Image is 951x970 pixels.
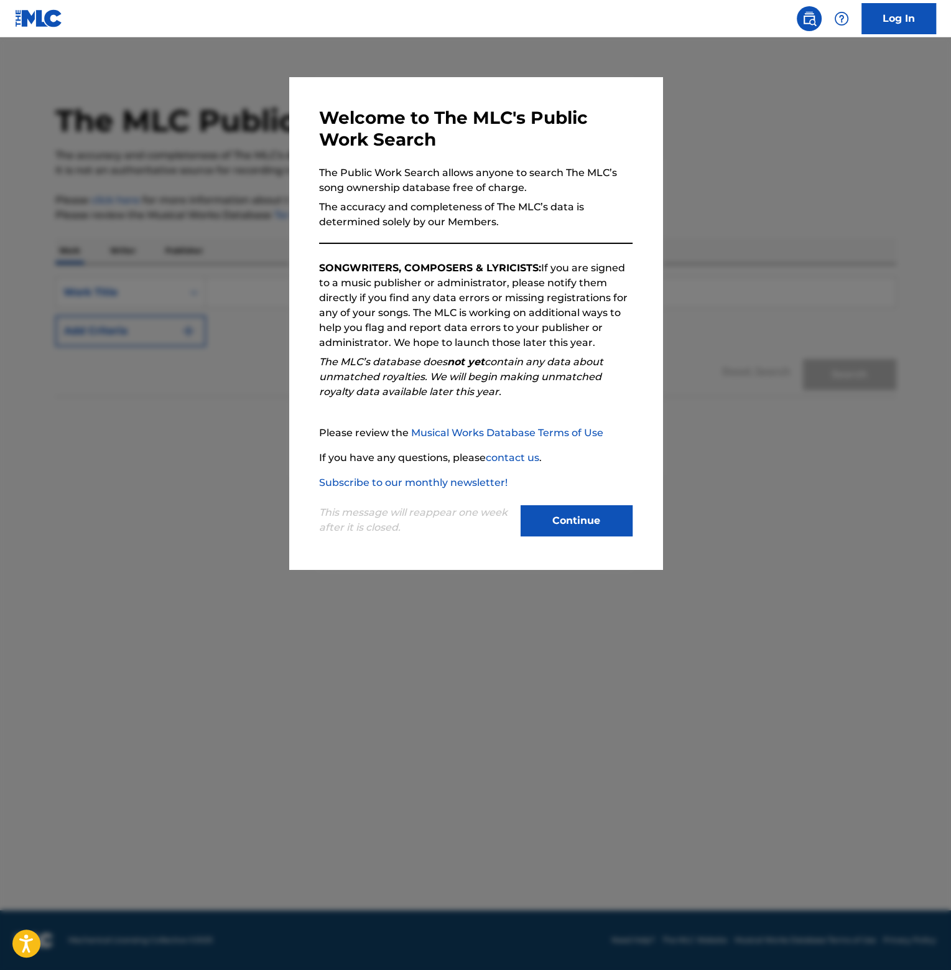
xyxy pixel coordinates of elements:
[829,6,854,31] div: Help
[486,452,539,464] a: contact us
[834,11,849,26] img: help
[319,166,633,195] p: The Public Work Search allows anyone to search The MLC’s song ownership database free of charge.
[521,505,633,536] button: Continue
[797,6,822,31] a: Public Search
[319,200,633,230] p: The accuracy and completeness of The MLC’s data is determined solely by our Members.
[319,477,508,488] a: Subscribe to our monthly newsletter!
[319,450,633,465] p: If you have any questions, please .
[319,262,541,274] strong: SONGWRITERS, COMPOSERS & LYRICISTS:
[889,910,951,970] iframe: Chat Widget
[15,9,63,27] img: MLC Logo
[319,505,513,535] p: This message will reappear one week after it is closed.
[319,107,633,151] h3: Welcome to The MLC's Public Work Search
[319,356,603,398] em: The MLC’s database does contain any data about unmatched royalties. We will begin making unmatche...
[861,3,936,34] a: Log In
[447,356,485,368] strong: not yet
[411,427,603,439] a: Musical Works Database Terms of Use
[319,261,633,350] p: If you are signed to a music publisher or administrator, please notify them directly if you find ...
[319,426,633,441] p: Please review the
[802,11,817,26] img: search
